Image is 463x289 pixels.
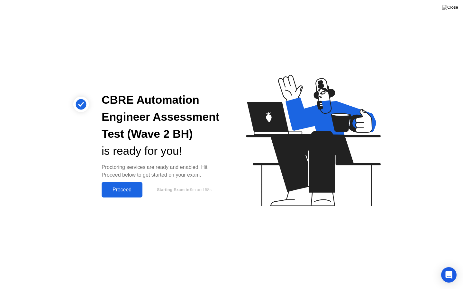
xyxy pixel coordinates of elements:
span: 9m and 58s [190,187,212,192]
div: Proctoring services are ready and enabled. Hit Proceed below to get started on your exam. [102,163,221,179]
div: is ready for you! [102,143,221,160]
div: Open Intercom Messenger [441,267,457,283]
img: Close [442,5,458,10]
button: Starting Exam in9m and 58s [146,184,221,196]
div: Proceed [104,187,141,193]
button: Proceed [102,182,142,197]
div: CBRE Automation Engineer Assessment Test (Wave 2 BH) [102,92,221,142]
